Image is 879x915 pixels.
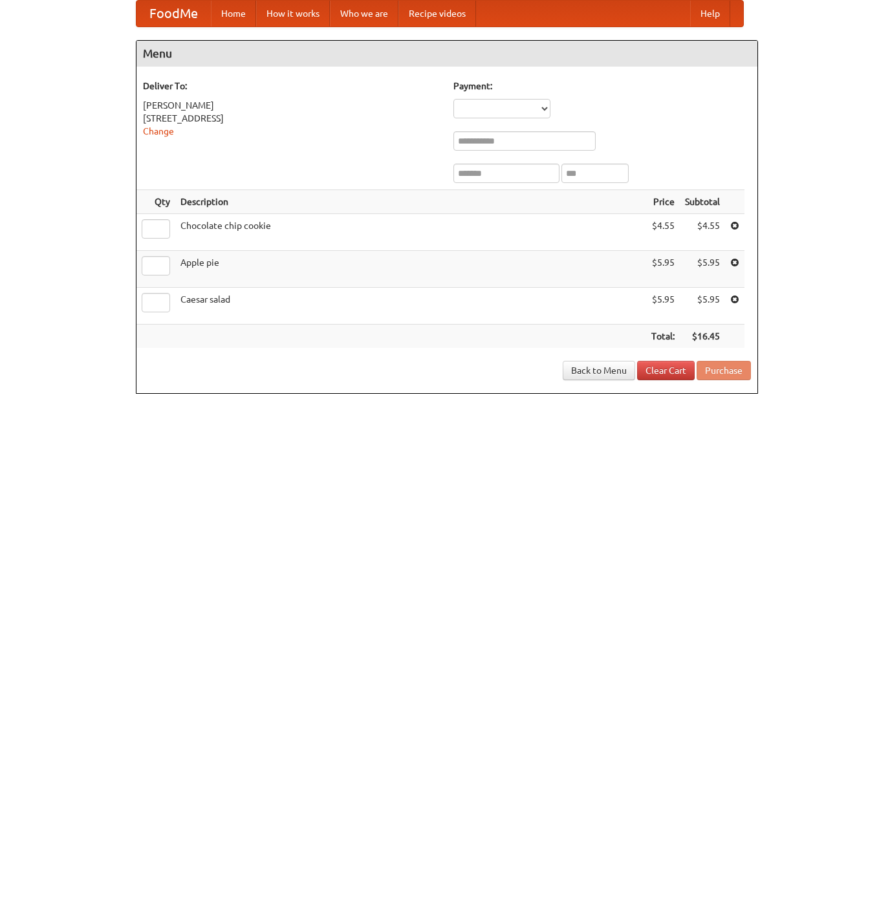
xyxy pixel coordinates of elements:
[143,99,440,112] div: [PERSON_NAME]
[646,214,680,251] td: $4.55
[697,361,751,380] button: Purchase
[175,251,646,288] td: Apple pie
[256,1,330,27] a: How it works
[680,214,725,251] td: $4.55
[175,288,646,325] td: Caesar salad
[211,1,256,27] a: Home
[136,190,175,214] th: Qty
[646,251,680,288] td: $5.95
[680,190,725,214] th: Subtotal
[175,214,646,251] td: Chocolate chip cookie
[680,251,725,288] td: $5.95
[646,288,680,325] td: $5.95
[143,112,440,125] div: [STREET_ADDRESS]
[175,190,646,214] th: Description
[563,361,635,380] a: Back to Menu
[680,325,725,349] th: $16.45
[646,190,680,214] th: Price
[637,361,695,380] a: Clear Cart
[143,126,174,136] a: Change
[646,325,680,349] th: Total:
[330,1,398,27] a: Who we are
[453,80,751,92] h5: Payment:
[136,41,757,67] h4: Menu
[398,1,476,27] a: Recipe videos
[690,1,730,27] a: Help
[143,80,440,92] h5: Deliver To:
[136,1,211,27] a: FoodMe
[680,288,725,325] td: $5.95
